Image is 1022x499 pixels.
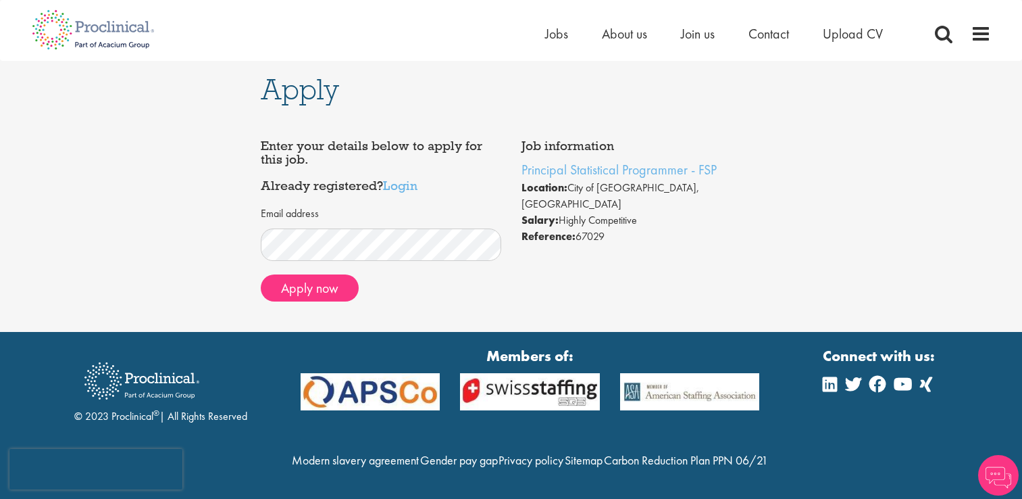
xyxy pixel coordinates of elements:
a: Gender pay gap [420,452,498,468]
button: Apply now [261,275,359,302]
img: APSCo [290,373,451,410]
strong: Salary: [521,213,559,227]
h4: Job information [521,139,762,153]
iframe: reCAPTCHA [9,449,182,490]
strong: Location: [521,181,567,195]
div: © 2023 Proclinical | All Rights Reserved [74,352,247,425]
a: Jobs [545,25,568,43]
strong: Reference: [521,229,576,243]
a: Sitemap [565,452,603,468]
strong: Members of: [301,346,760,366]
a: Contact [748,25,789,43]
span: Apply [261,71,339,108]
li: Highly Competitive [521,212,762,229]
a: Modern slavery agreement [292,452,419,468]
img: Proclinical Recruitment [74,353,209,409]
sup: ® [153,408,159,419]
a: Carbon Reduction Plan PPN 06/21 [604,452,768,468]
label: Email address [261,206,319,222]
img: APSCo [450,373,610,410]
a: About us [602,25,647,43]
img: Chatbot [978,455,1019,496]
a: Upload CV [823,25,883,43]
a: Principal Statistical Programmer - FSP [521,161,717,179]
a: Privacy policy [499,452,563,468]
li: 67029 [521,229,762,245]
li: City of [GEOGRAPHIC_DATA], [GEOGRAPHIC_DATA] [521,180,762,212]
strong: Connect with us: [823,346,938,366]
a: Login [383,177,417,193]
img: APSCo [610,373,770,410]
h4: Enter your details below to apply for this job. Already registered? [261,139,501,193]
a: Join us [681,25,715,43]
